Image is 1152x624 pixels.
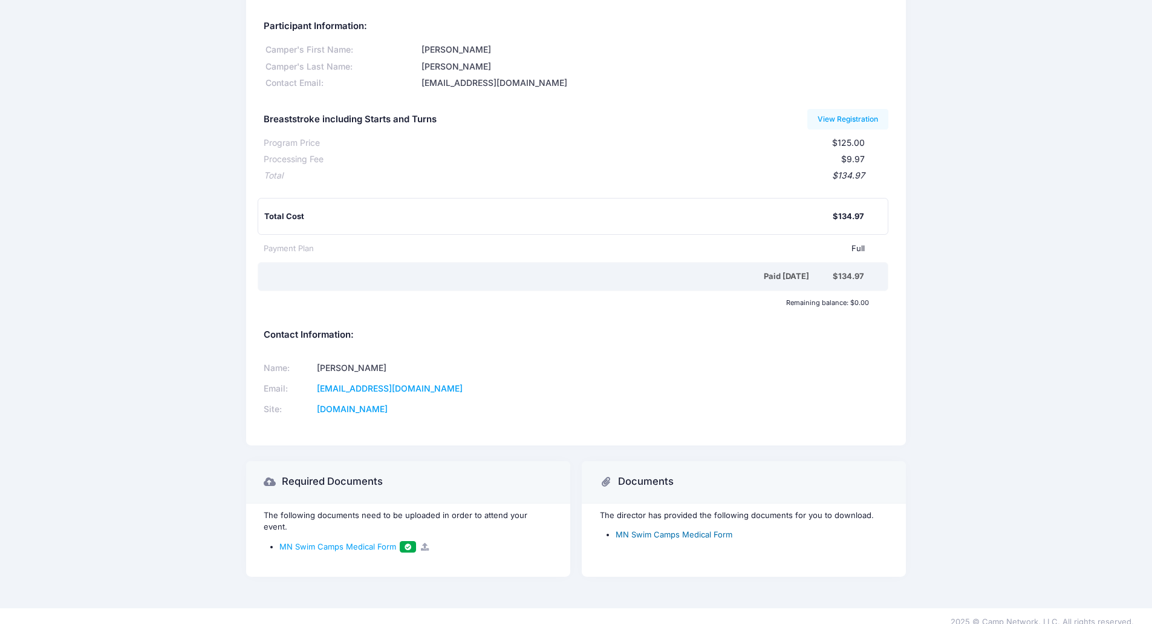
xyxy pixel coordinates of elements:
[420,77,888,90] div: [EMAIL_ADDRESS][DOMAIN_NAME]
[264,153,324,166] div: Processing Fee
[264,137,320,149] div: Program Price
[264,358,313,379] td: Name:
[282,476,383,488] h3: Required Documents
[264,243,314,255] div: Payment Plan
[832,137,865,148] span: $125.00
[324,153,865,166] div: $9.97
[258,299,874,306] div: Remaining balance: $0.00
[264,379,313,399] td: Email:
[317,404,388,414] a: [DOMAIN_NAME]
[279,542,416,551] a: MN Swim Camps Medical Form
[264,399,313,420] td: Site:
[266,271,833,283] div: Paid [DATE]
[264,169,283,182] div: Total
[313,358,561,379] td: [PERSON_NAME]
[264,330,888,341] h5: Contact Information:
[833,271,864,283] div: $134.97
[314,243,865,255] div: Full
[616,530,732,539] a: MN Swim Camps Medical Form
[264,211,833,223] div: Total Cost
[618,476,674,488] h3: Documents
[264,44,420,56] div: Camper's First Name:
[807,109,889,130] a: View Registration
[264,21,888,32] h5: Participant Information:
[264,114,437,125] h5: Breaststroke including Starts and Turns
[279,542,396,551] span: MN Swim Camps Medical Form
[420,44,888,56] div: [PERSON_NAME]
[283,169,865,182] div: $134.97
[833,211,864,223] div: $134.97
[264,510,553,533] p: The following documents need to be uploaded in order to attend your event.
[317,383,463,393] a: [EMAIL_ADDRESS][DOMAIN_NAME]
[264,77,420,90] div: Contact Email:
[264,61,420,73] div: Camper's Last Name:
[420,61,888,73] div: [PERSON_NAME]
[600,510,889,522] p: The director has provided the following documents for you to download.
